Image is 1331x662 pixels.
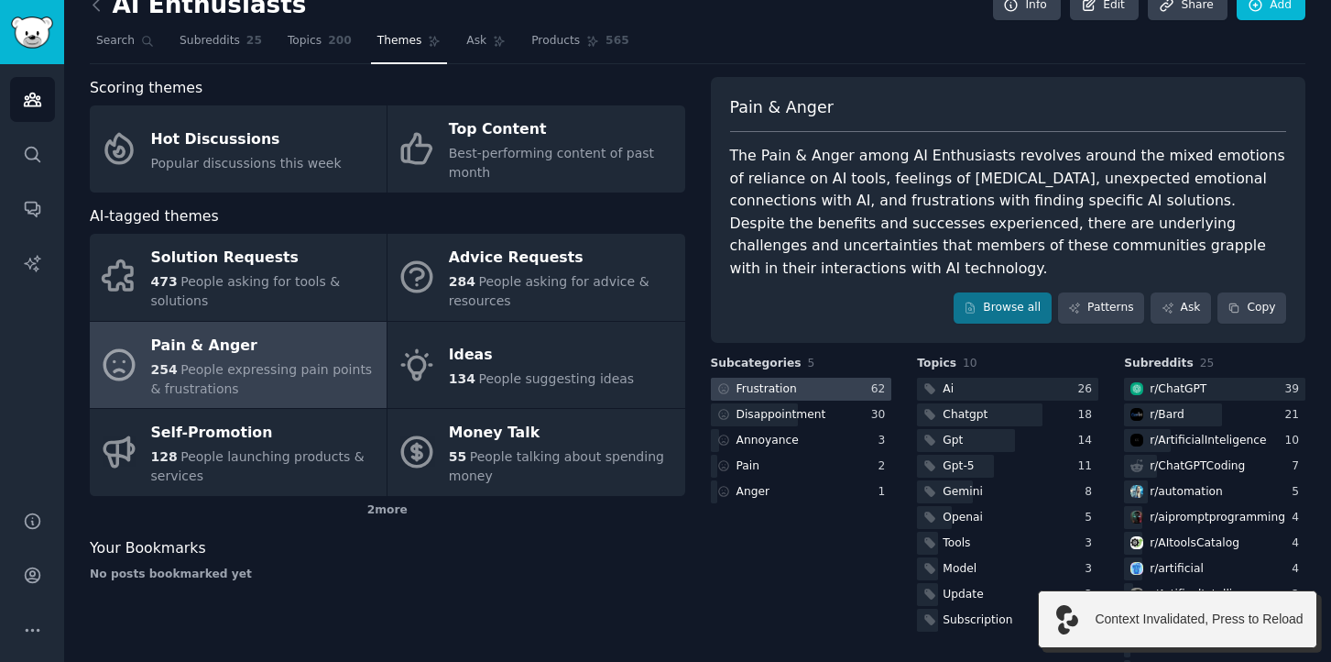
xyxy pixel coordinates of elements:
div: Self-Promotion [151,419,377,448]
a: Topics200 [281,27,358,64]
span: Search [96,33,135,50]
span: Topics [917,356,956,372]
a: Tools3 [917,532,1098,555]
span: 25 [246,33,262,50]
a: Disappointment30 [711,403,892,426]
img: ArtificialInteligence [1130,434,1143,447]
div: Pain & Anger [151,331,377,360]
div: Frustration [736,381,797,398]
div: 1 [878,484,892,501]
a: Anger1 [711,480,892,503]
div: Money Talk [449,419,675,448]
div: Gemini [943,484,983,501]
span: Best-performing content of past month [449,146,654,180]
div: r/ aipromptprogramming [1150,510,1285,526]
div: 4 [1292,535,1305,552]
div: Ideas [449,341,634,370]
img: GummySearch logo [11,17,53,49]
div: 5 [1292,484,1305,501]
a: Chatgpt18 [917,403,1098,426]
button: Copy [1217,292,1286,324]
img: aipromptprogramming [1130,511,1143,524]
a: Self-Promotion128People launching products & services [90,409,387,496]
a: Pain2 [711,455,892,478]
div: 3 [1085,535,1098,552]
div: No posts bookmarked yet [90,567,685,583]
img: Bard [1130,408,1143,421]
a: Search [90,27,160,64]
div: Gpt-5 [943,458,974,475]
span: Pain & Anger [730,96,834,119]
span: Topics [288,33,322,50]
a: Products565 [525,27,635,64]
div: 10 [1284,433,1305,449]
div: 8 [1085,484,1098,501]
div: Top Content [449,116,675,145]
a: Gemini8 [917,480,1098,503]
a: Gpt14 [917,429,1098,452]
div: r/ ArtificalIntelligence [1150,587,1266,603]
span: Subreddits [180,33,240,50]
a: r/ChatGPTCoding7 [1124,455,1305,478]
div: Hot Discussions [151,125,342,154]
div: r/ ArtificialInteligence [1150,433,1266,449]
div: 30 [871,407,892,424]
a: Subscription3 [917,609,1098,632]
a: aipromptprogrammingr/aipromptprogramming4 [1124,506,1305,529]
a: Pain & Anger254People expressing pain points & frustrations [90,322,387,409]
span: Ask [466,33,486,50]
div: 7 [1292,458,1305,475]
div: Chatgpt [943,407,987,424]
span: 134 [449,371,475,386]
div: r/ automation [1150,484,1223,501]
div: 26 [1078,381,1099,398]
a: AItoolsCatalogr/AItoolsCatalog4 [1124,532,1305,555]
div: 4 [1292,510,1305,526]
a: Update3 [917,583,1098,606]
a: Bardr/Bard21 [1124,403,1305,426]
img: automation [1130,485,1143,498]
a: Browse all [954,292,1052,324]
a: Ask [1151,292,1211,324]
a: Ideas134People suggesting ideas [387,322,684,409]
div: 5 [1085,510,1098,526]
div: r/ artificial [1150,561,1204,578]
span: 5 [808,357,815,370]
div: Openai [943,510,983,526]
a: ArtificialInteligencer/ArtificialInteligence10 [1124,429,1305,452]
span: 55 [449,449,466,464]
span: People expressing pain points & frustrations [151,362,373,396]
a: Ai26 [917,378,1098,401]
div: Pain [736,458,760,475]
div: 14 [1078,433,1099,449]
div: Gpt [943,433,963,449]
a: Ask [460,27,512,64]
img: ArtificalIntelligence [1130,588,1143,601]
span: Your Bookmarks [90,537,206,560]
div: 2 more [90,496,685,525]
div: Update [943,587,983,603]
a: Patterns [1058,292,1144,324]
div: 3 [1085,561,1098,578]
a: Openai5 [917,506,1098,529]
a: Solution Requests473People asking for tools & solutions [90,234,387,321]
a: automationr/automation5 [1124,480,1305,503]
span: 10 [963,357,977,370]
a: artificialr/artificial4 [1124,557,1305,580]
div: 2 [878,458,892,475]
a: Themes [371,27,448,64]
span: People asking for advice & resources [449,274,649,308]
div: Solution Requests [151,244,377,273]
a: Annoyance3 [711,429,892,452]
div: 3 [878,433,892,449]
a: Hot DiscussionsPopular discussions this week [90,105,387,193]
span: 254 [151,362,178,377]
div: 3 [1085,587,1098,603]
span: Popular discussions this week [151,156,342,171]
div: r/ ChatGPT [1150,381,1206,398]
div: 62 [871,381,892,398]
a: Money Talk55People talking about spending money [387,409,684,496]
span: People asking for tools & solutions [151,274,341,308]
div: 39 [1284,381,1305,398]
div: 2 [1292,587,1305,603]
